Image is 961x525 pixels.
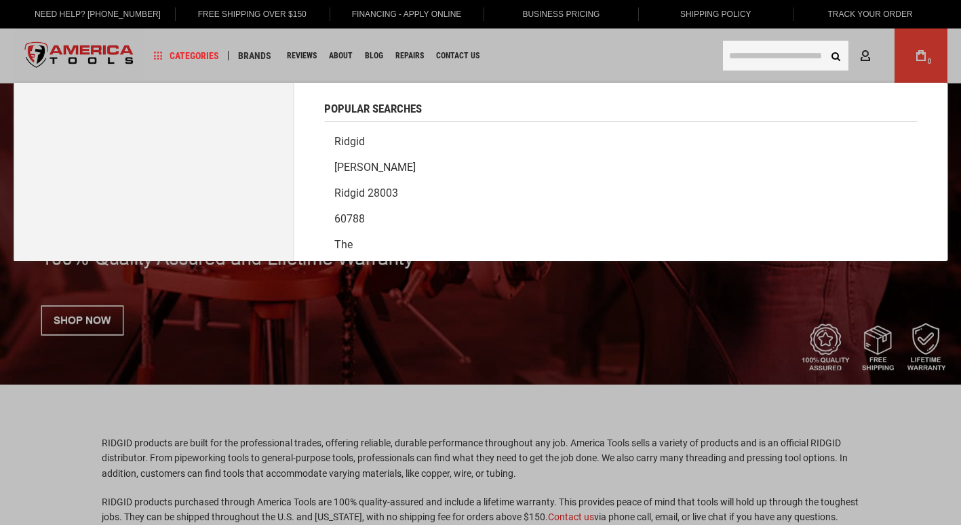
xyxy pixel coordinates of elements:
a: 60788 [324,206,917,232]
a: Categories [148,47,225,65]
a: [PERSON_NAME] [324,155,917,180]
a: Brands [232,47,277,65]
a: Ridgid 28003 [324,180,917,206]
a: The [324,232,917,258]
span: Brands [238,51,271,60]
span: Popular Searches [324,103,422,115]
span: Categories [154,51,219,60]
a: Ridgid [324,129,917,155]
button: Search [823,43,848,69]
